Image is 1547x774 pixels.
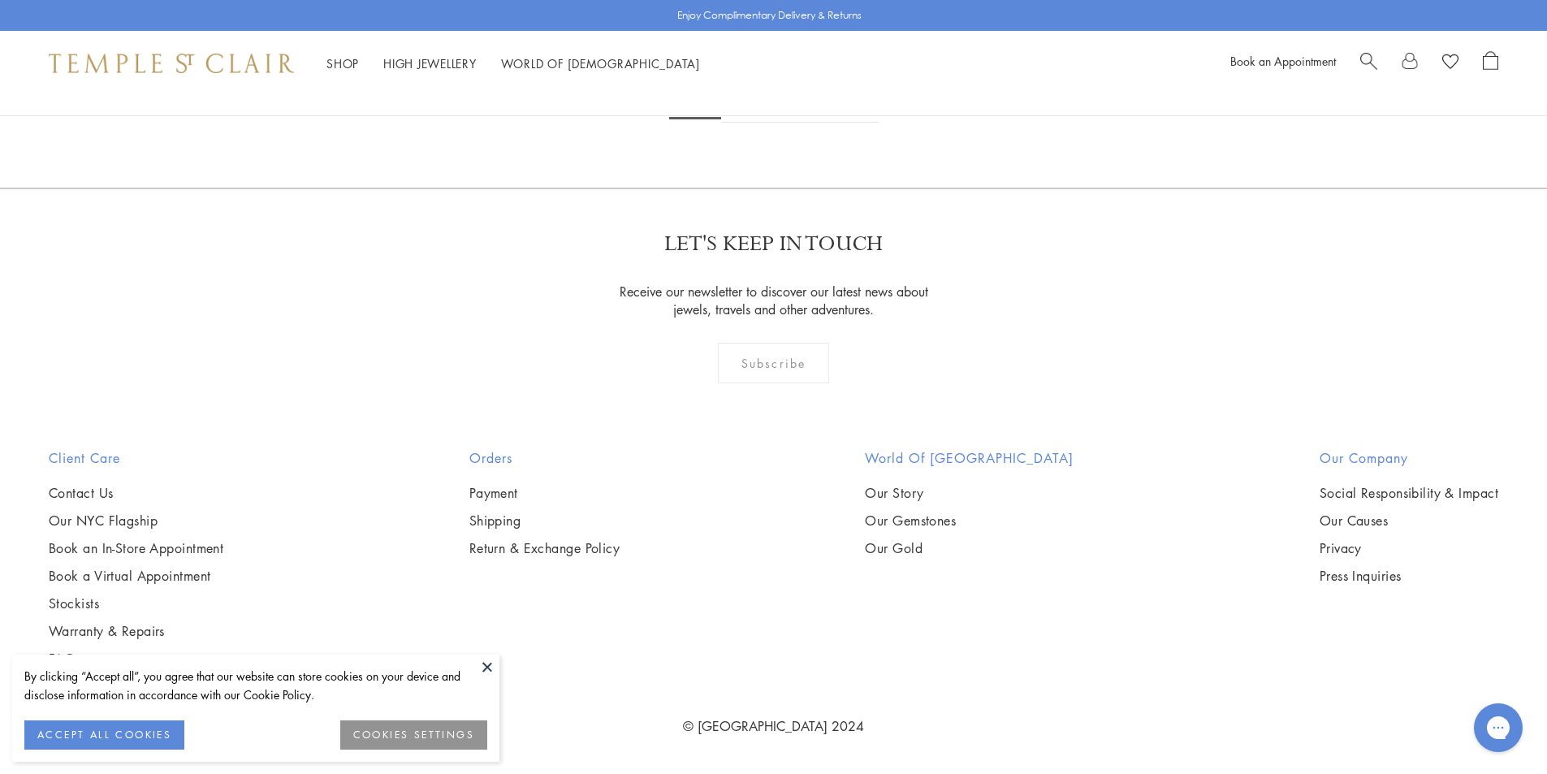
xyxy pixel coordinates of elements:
[49,512,223,530] a: Our NYC Flagship
[1360,51,1377,76] a: Search
[49,650,223,668] a: FAQs
[49,622,223,640] a: Warranty & Repairs
[1320,484,1498,502] a: Social Responsibility & Impact
[677,7,862,24] p: Enjoy Complimentary Delivery & Returns
[24,667,487,704] div: By clicking “Accept all”, you agree that our website can store cookies on your device and disclos...
[1442,51,1458,76] a: View Wishlist
[1320,539,1498,557] a: Privacy
[24,720,184,750] button: ACCEPT ALL COOKIES
[469,448,620,468] h2: Orders
[1483,51,1498,76] a: Open Shopping Bag
[1320,567,1498,585] a: Press Inquiries
[383,55,477,71] a: High JewelleryHigh Jewellery
[718,343,829,383] div: Subscribe
[865,484,1074,502] a: Our Story
[49,539,223,557] a: Book an In-Store Appointment
[1320,448,1498,468] h2: Our Company
[865,448,1074,468] h2: World of [GEOGRAPHIC_DATA]
[49,484,223,502] a: Contact Us
[49,448,223,468] h2: Client Care
[865,539,1074,557] a: Our Gold
[683,717,864,735] a: © [GEOGRAPHIC_DATA] 2024
[1466,698,1531,758] iframe: Gorgias live chat messenger
[326,55,359,71] a: ShopShop
[49,54,294,73] img: Temple St. Clair
[501,55,700,71] a: World of [DEMOGRAPHIC_DATA]World of [DEMOGRAPHIC_DATA]
[1230,53,1336,69] a: Book an Appointment
[469,484,620,502] a: Payment
[469,512,620,530] a: Shipping
[609,283,938,318] p: Receive our newsletter to discover our latest news about jewels, travels and other adventures.
[49,567,223,585] a: Book a Virtual Appointment
[49,595,223,612] a: Stockists
[865,512,1074,530] a: Our Gemstones
[326,54,700,74] nav: Main navigation
[469,539,620,557] a: Return & Exchange Policy
[340,720,487,750] button: COOKIES SETTINGS
[664,230,883,258] p: LET'S KEEP IN TOUCH
[1320,512,1498,530] a: Our Causes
